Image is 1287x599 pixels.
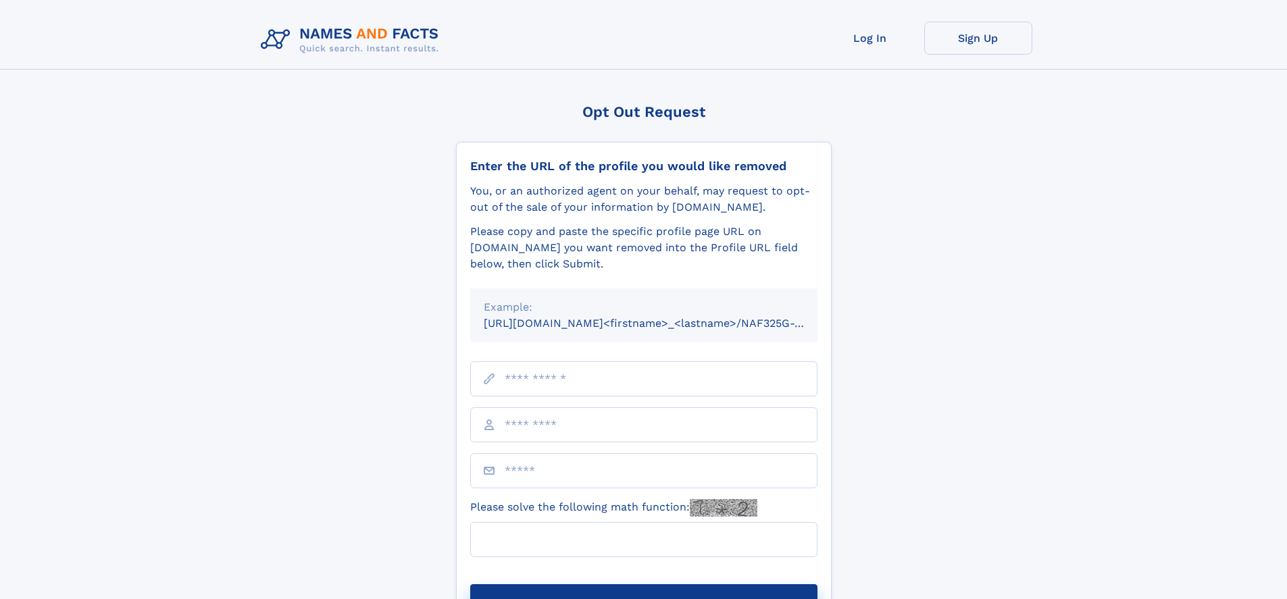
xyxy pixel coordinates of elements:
[816,22,924,55] a: Log In
[470,183,817,215] div: You, or an authorized agent on your behalf, may request to opt-out of the sale of your informatio...
[484,299,804,315] div: Example:
[456,103,832,120] div: Opt Out Request
[924,22,1032,55] a: Sign Up
[484,317,843,330] small: [URL][DOMAIN_NAME]<firstname>_<lastname>/NAF325G-xxxxxxxx
[470,224,817,272] div: Please copy and paste the specific profile page URL on [DOMAIN_NAME] you want removed into the Pr...
[470,159,817,174] div: Enter the URL of the profile you would like removed
[470,499,757,517] label: Please solve the following math function:
[255,22,450,58] img: Logo Names and Facts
